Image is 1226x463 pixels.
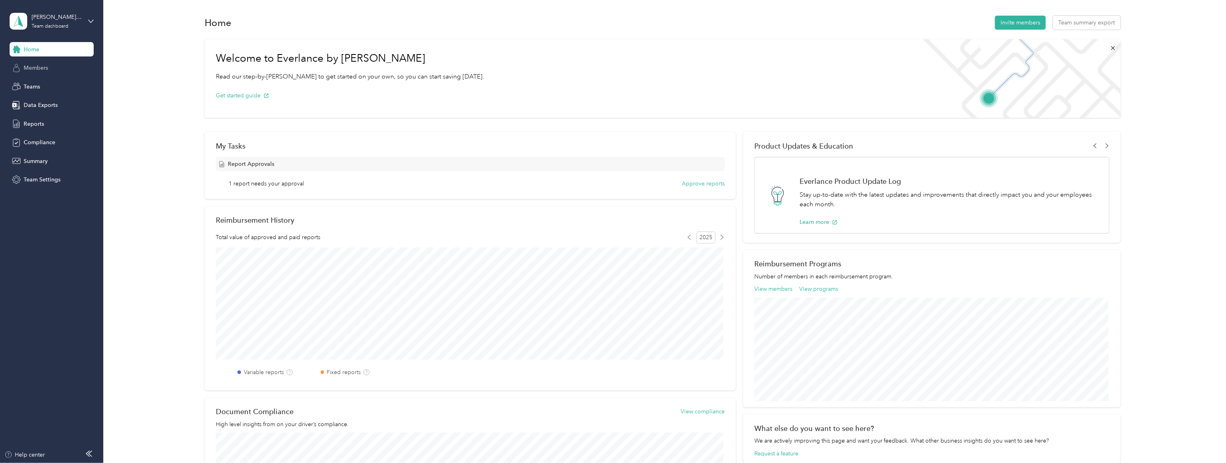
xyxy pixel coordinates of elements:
button: Request a feature [754,449,798,458]
div: My Tasks [216,142,725,150]
div: We are actively improving this page and want your feedback. What other business insights do you w... [754,437,1109,445]
div: What else do you want to see here? [754,424,1109,433]
span: Members [24,64,48,72]
p: High level insights from on your driver’s compliance. [216,420,725,429]
span: Report Approvals [228,160,274,168]
p: Number of members in each reimbursement program. [754,272,1109,281]
button: View programs [799,285,838,293]
span: 1 report needs your approval [229,179,304,188]
span: Total value of approved and paid reports [216,233,320,242]
h2: Reimbursement Programs [754,260,1109,268]
span: 2025 [696,231,716,244]
h1: Home [205,18,231,27]
span: Summary [24,157,48,165]
button: Invite members [995,16,1046,30]
h1: Everlance Product Update Log [800,177,1101,185]
h2: Document Compliance [216,407,293,416]
iframe: Everlance-gr Chat Button Frame [1181,418,1226,463]
span: Data Exports [24,101,58,109]
p: Read our step-by-[PERSON_NAME] to get started on your own, so you can start saving [DATE]. [216,72,484,82]
button: Help center [4,451,45,459]
label: Variable reports [244,368,284,376]
button: Get started guide [216,91,269,100]
h2: Reimbursement History [216,216,294,224]
button: Team summary export [1053,16,1121,30]
p: Stay up-to-date with the latest updates and improvements that directly impact you and your employ... [800,190,1101,209]
img: Welcome to everlance [915,39,1120,118]
div: Team dashboard [32,24,68,29]
span: Compliance [24,138,55,147]
button: View members [754,285,792,293]
button: Approve reports [682,179,725,188]
label: Fixed reports [327,368,361,376]
button: View compliance [681,407,725,416]
span: Product Updates & Education [754,142,853,150]
span: Teams [24,83,40,91]
button: Learn more [800,218,838,226]
span: Reports [24,120,44,128]
span: Home [24,45,39,54]
div: [PERSON_NAME][EMAIL_ADDRESS][PERSON_NAME][DOMAIN_NAME] [32,13,82,21]
h1: Welcome to Everlance by [PERSON_NAME] [216,52,484,65]
span: Team Settings [24,175,60,184]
